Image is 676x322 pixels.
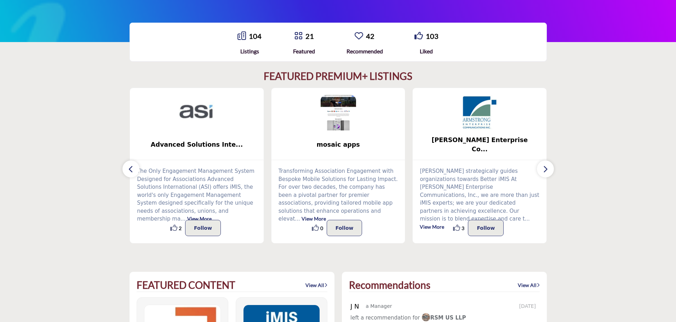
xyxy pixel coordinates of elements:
[525,216,530,222] span: ...
[420,167,539,231] p: [PERSON_NAME] strategically guides organizations towards Better iMIS At [PERSON_NAME] Enterprise ...
[423,135,536,154] span: [PERSON_NAME] Enterprise Co...
[422,313,430,322] img: image
[320,224,323,232] span: 0
[462,95,497,130] img: Armstrong Enterprise Communications
[137,167,257,223] p: The Only Engagement Management System Designed for Associations Advanced Solutions International ...
[187,216,212,222] a: View More
[366,32,374,40] a: 42
[181,216,185,222] span: ...
[346,47,383,55] div: Recommended
[185,220,221,236] button: Follow
[350,303,364,310] h5: J N
[468,220,504,236] button: Follow
[179,95,214,130] img: Advanced Solutions International
[293,47,315,55] div: Featured
[477,224,495,232] p: Follow
[130,135,264,154] a: Advanced Solutions Inte...
[295,216,300,222] span: ...
[249,32,262,40] a: 104
[423,135,536,154] b: Armstrong Enterprise Communications
[302,216,326,222] a: View More
[426,32,439,40] a: 103
[321,95,356,130] img: mosaic apps
[349,279,430,291] h2: Recommendations
[519,303,538,310] span: [DATE]
[413,135,546,154] a: [PERSON_NAME] Enterprise Co...
[462,224,464,232] span: 3
[355,31,363,41] a: Go to Recommended
[279,167,398,223] p: Transforming Association Engagement with Bespoke Mobile Solutions for Lasting Impact. For over tw...
[305,32,314,40] a: 21
[305,282,327,289] a: View All
[518,282,540,289] a: View All
[366,303,392,310] p: a Manager
[141,135,253,154] b: Advanced Solutions International
[141,140,253,149] span: Advanced Solutions Inte...
[264,70,412,82] h2: FEATURED PREMIUM+ LISTINGS
[237,47,262,55] div: Listings
[194,224,212,232] p: Follow
[282,140,395,149] span: mosaic apps
[350,315,420,321] span: left a recommendation for
[327,220,362,236] button: Follow
[420,224,444,230] a: View More
[179,224,182,232] span: 2
[271,135,405,154] a: mosaic apps
[137,279,235,291] h2: FEATURED CONTENT
[282,135,395,154] b: mosaic apps
[336,224,354,232] p: Follow
[414,31,423,40] i: Go to Liked
[414,47,439,55] div: Liked
[294,31,303,41] a: Go to Featured
[422,315,466,321] span: RSM US LLP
